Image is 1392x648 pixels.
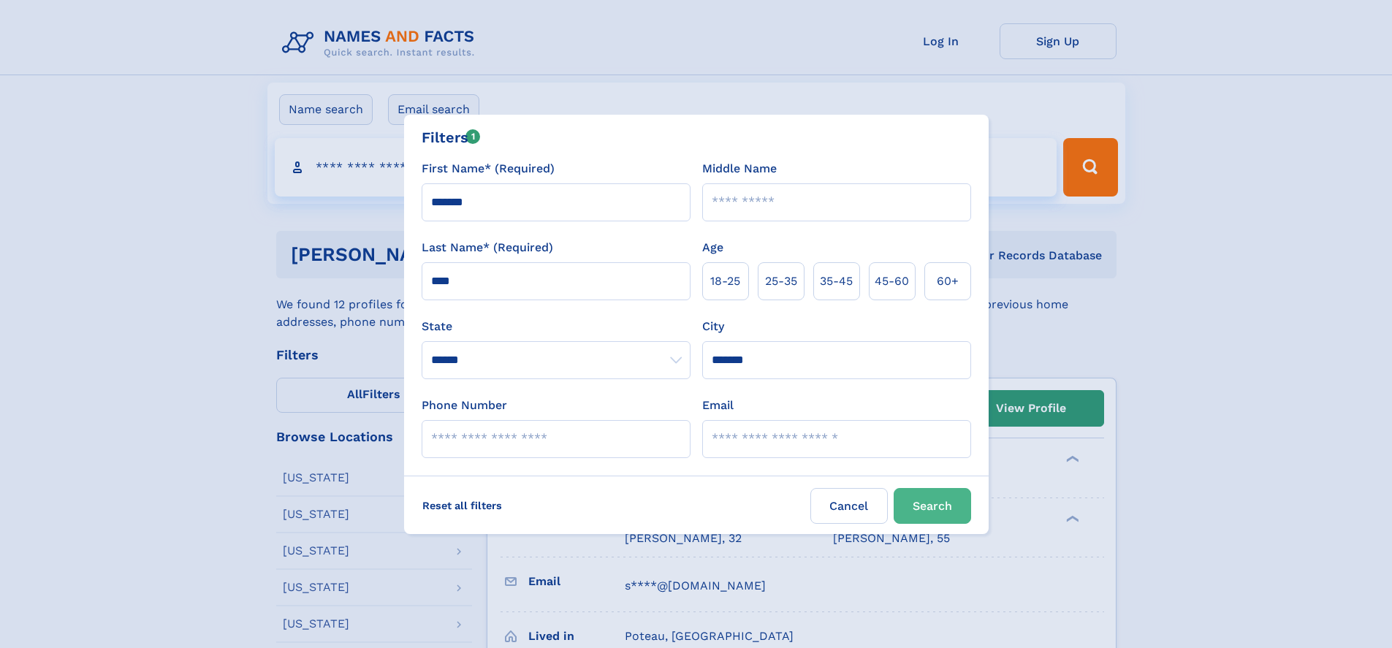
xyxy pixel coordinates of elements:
div: Filters [422,126,481,148]
span: 45‑60 [875,272,909,290]
label: Cancel [810,488,888,524]
label: Last Name* (Required) [422,239,553,256]
label: State [422,318,691,335]
label: Email [702,397,734,414]
span: 60+ [937,272,959,290]
span: 35‑45 [820,272,853,290]
label: Middle Name [702,160,777,178]
span: 25‑35 [765,272,797,290]
label: Age [702,239,723,256]
label: City [702,318,724,335]
label: Reset all filters [413,488,511,523]
label: First Name* (Required) [422,160,555,178]
button: Search [894,488,971,524]
span: 18‑25 [710,272,740,290]
label: Phone Number [422,397,507,414]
